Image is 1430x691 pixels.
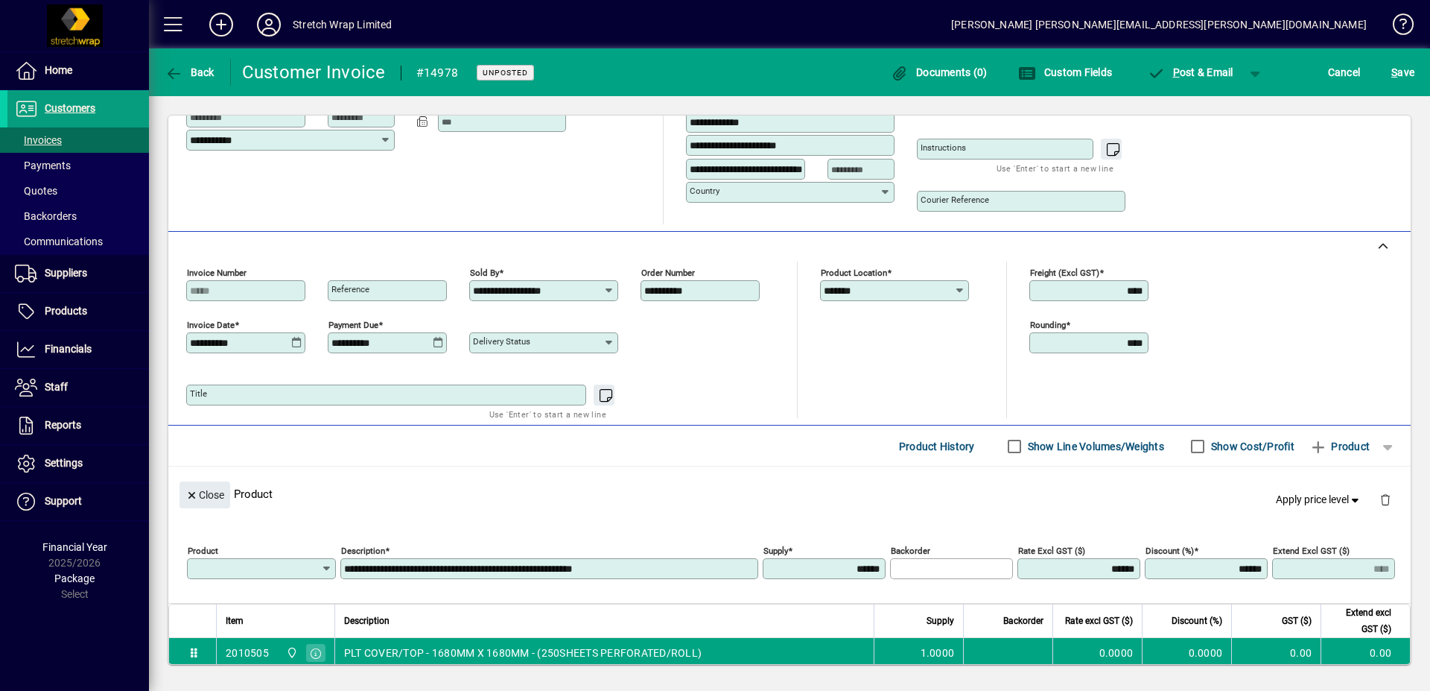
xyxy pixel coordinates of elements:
button: Custom Fields [1014,59,1116,86]
mat-label: Supply [763,546,788,556]
mat-label: Payment due [328,320,378,330]
mat-label: Invoice number [187,268,247,278]
span: Close [185,483,224,508]
mat-label: Country [690,186,719,196]
a: Suppliers [7,255,149,292]
mat-label: Product location [821,268,887,278]
button: Product [1302,433,1377,460]
mat-label: Discount (%) [1145,546,1194,556]
span: Customers [45,102,95,114]
span: Invoices [15,134,62,146]
a: Communications [7,229,149,254]
span: Reports [45,419,81,431]
span: Description [344,613,390,629]
span: Package [54,572,95,584]
app-page-header-button: Back [149,59,231,86]
span: Custom Fields [1018,66,1112,78]
span: Product [1309,435,1370,458]
span: Discount (%) [1172,613,1222,629]
mat-label: Order number [641,268,695,278]
span: Financials [45,343,92,355]
span: Extend excl GST ($) [1330,605,1391,637]
mat-label: Freight (excl GST) [1030,268,1099,278]
div: Product [168,467,1411,521]
label: Show Line Volumes/Weights [1025,439,1164,454]
span: ave [1391,60,1414,84]
button: Product History [893,433,981,460]
app-page-header-button: Close [176,488,234,501]
mat-label: Delivery status [473,336,530,347]
mat-label: Sold by [470,268,499,278]
span: Products [45,305,87,317]
button: Cancel [1324,59,1364,86]
a: Backorders [7,203,149,229]
span: Apply price level [1276,492,1362,508]
a: Reports [7,407,149,444]
button: Apply price level [1270,487,1368,514]
button: Delete [1367,482,1403,517]
span: SWL-AKL [282,645,299,661]
mat-label: Product [188,546,218,556]
span: GST ($) [1282,613,1312,629]
mat-label: Rate excl GST ($) [1018,546,1085,556]
td: 0.00 [1321,638,1410,668]
span: Item [226,613,244,629]
mat-label: Backorder [891,546,930,556]
div: Stretch Wrap Limited [293,13,393,37]
a: Knowledge Base [1382,3,1411,51]
span: Unposted [483,68,528,78]
span: Home [45,64,72,76]
span: Settings [45,457,83,469]
span: P [1173,66,1180,78]
span: Cancel [1328,60,1361,84]
div: Customer Invoice [242,60,386,84]
div: 0.0000 [1062,646,1133,660]
mat-label: Courier Reference [921,195,989,205]
button: Back [161,59,218,86]
mat-label: Reference [331,284,369,294]
span: S [1391,66,1397,78]
button: Profile [245,11,293,38]
span: Support [45,495,82,507]
app-page-header-button: Delete [1367,493,1403,506]
button: Close [179,482,230,508]
button: Post & Email [1140,59,1241,86]
button: Save [1388,59,1418,86]
mat-label: Rounding [1030,320,1066,330]
div: #14978 [416,61,459,85]
div: [PERSON_NAME] [PERSON_NAME][EMAIL_ADDRESS][PERSON_NAME][DOMAIN_NAME] [951,13,1367,37]
span: Staff [45,381,68,393]
span: 1.0000 [921,646,955,660]
span: Documents (0) [891,66,988,78]
a: Home [7,52,149,89]
a: Support [7,483,149,520]
label: Show Cost/Profit [1208,439,1294,454]
td: 0.00 [1231,638,1321,668]
a: Quotes [7,178,149,203]
a: Staff [7,369,149,406]
button: Add [197,11,245,38]
span: ost & Email [1147,66,1233,78]
td: 0.0000 [1142,638,1231,668]
mat-hint: Use 'Enter' to start a new line [489,406,606,423]
span: Backorder [1003,613,1043,629]
a: Payments [7,153,149,178]
button: Documents (0) [887,59,991,86]
span: Suppliers [45,267,87,279]
span: Communications [15,236,103,247]
mat-label: Extend excl GST ($) [1273,546,1350,556]
span: Payments [15,160,71,171]
mat-hint: Use 'Enter' to start a new line [997,160,1113,177]
span: Rate excl GST ($) [1065,613,1133,629]
span: Supply [927,613,954,629]
a: Settings [7,445,149,482]
mat-label: Title [190,388,207,399]
a: Invoices [7,127,149,153]
span: PLT COVER/TOP - 1680MM X 1680MM - (250SHEETS PERFORATED/ROLL) [344,646,702,660]
a: Financials [7,331,149,368]
a: Products [7,293,149,330]
span: Product History [899,435,975,458]
mat-label: Description [341,546,385,556]
span: Quotes [15,185,57,197]
span: Backorders [15,210,77,222]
